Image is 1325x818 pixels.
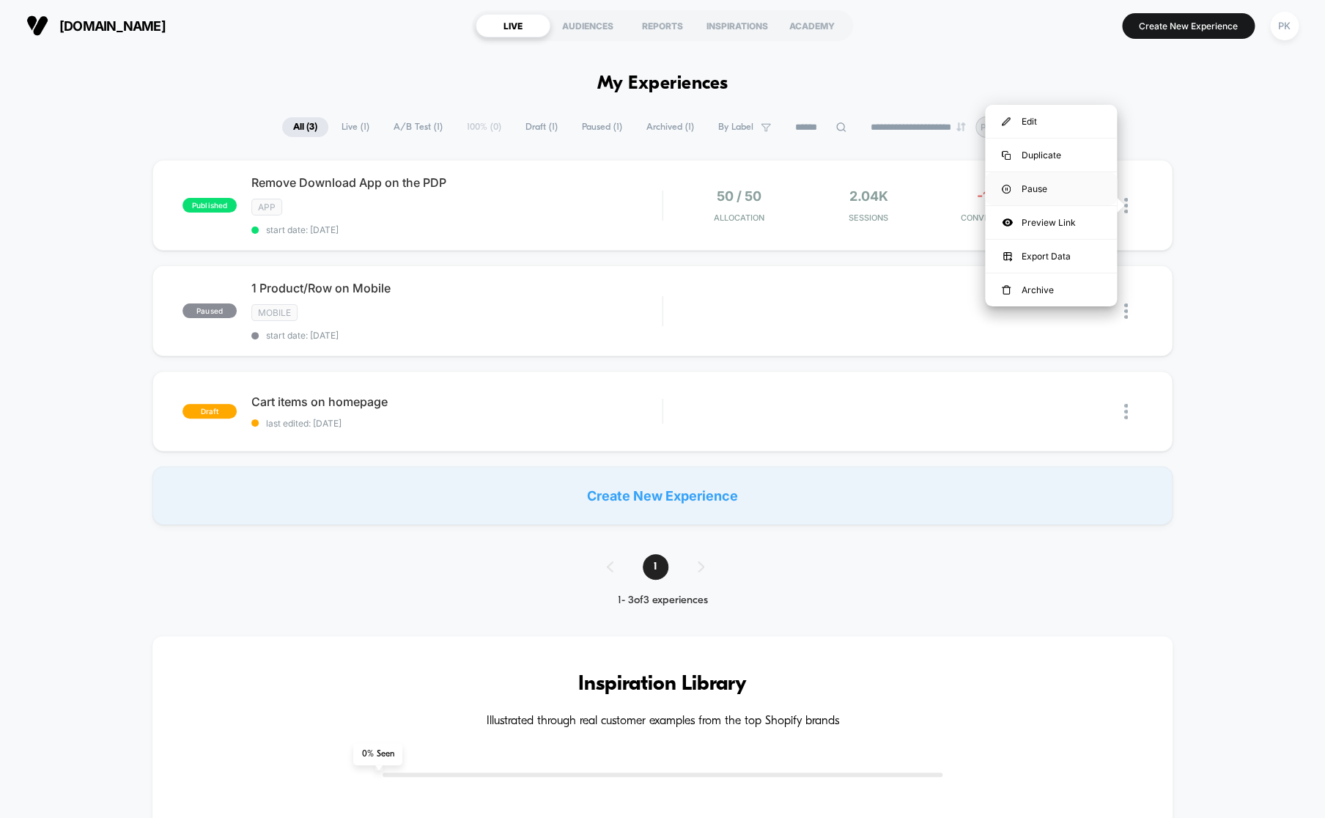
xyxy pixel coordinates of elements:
[251,224,662,235] span: start date: [DATE]
[714,213,764,223] span: Allocation
[1002,185,1011,194] img: menu
[251,281,662,295] span: 1 Product/Row on Mobile
[59,18,166,34] span: [DOMAIN_NAME]
[550,14,625,37] div: AUDIENCES
[514,117,569,137] span: Draft ( 1 )
[985,172,1117,205] div: Pause
[196,715,1129,729] h4: Illustrated through real customer examples from the top Shopify brands
[592,594,734,607] div: 1 - 3 of 3 experiences
[182,404,237,419] span: draft
[196,673,1129,696] h3: Inspiration Library
[353,743,402,765] span: 0 % Seen
[1266,11,1303,41] button: PK
[251,418,662,429] span: last edited: [DATE]
[643,554,668,580] span: 1
[22,14,170,37] button: [DOMAIN_NAME]
[152,466,1173,525] div: Create New Experience
[700,14,775,37] div: INSPIRATIONS
[251,394,662,409] span: Cart items on homepage
[956,122,965,131] img: end
[625,14,700,37] div: REPORTS
[1124,303,1128,319] img: close
[976,188,1019,204] span: -1.21%
[937,213,1059,223] span: CONVERSION RATE
[1124,198,1128,213] img: close
[26,15,48,37] img: Visually logo
[251,330,662,341] span: start date: [DATE]
[251,304,298,321] span: Mobile
[808,213,930,223] span: Sessions
[251,175,662,190] span: Remove Download App on the PDP
[635,117,705,137] span: Archived ( 1 )
[571,117,633,137] span: Paused ( 1 )
[1124,404,1128,419] img: close
[718,122,753,133] span: By Label
[331,117,380,137] span: Live ( 1 )
[383,117,454,137] span: A/B Test ( 1 )
[985,206,1117,239] div: Preview Link
[985,105,1117,138] div: Edit
[282,117,328,137] span: All ( 3 )
[985,139,1117,172] div: Duplicate
[717,188,761,204] span: 50 / 50
[849,188,887,204] span: 2.04k
[476,14,550,37] div: LIVE
[597,73,728,95] h1: My Experiences
[1122,13,1255,39] button: Create New Experience
[985,240,1117,273] div: Export Data
[1002,151,1011,160] img: menu
[1002,285,1011,295] img: menu
[182,198,237,213] span: published
[985,273,1117,306] div: Archive
[1270,12,1299,40] div: PK
[775,14,849,37] div: ACADEMY
[1002,117,1011,126] img: menu
[251,199,282,215] span: App
[182,303,237,318] span: paused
